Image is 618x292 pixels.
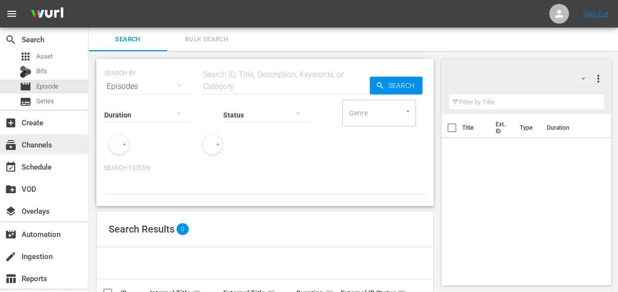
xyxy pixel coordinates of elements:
span: Series [36,96,54,106]
th: Type [513,114,540,142]
th: Duration [540,114,599,142]
span: Asset [20,51,31,62]
span: Search [384,77,422,94]
span: Overlays [5,205,17,217]
span: Bits [36,66,47,76]
span: Ingestion [5,251,17,263]
span: Channels [5,139,17,151]
th: Title [462,114,490,142]
span: Search [94,34,161,45]
span: menu [6,8,18,20]
span: Episode [20,81,31,92]
img: ans4CAIJ8jUAAAAAAAAAAAAAAAAAAAAAAAAgQb4GAAAAAAAAAAAAAAAAAAAAAAAAJMjXAAAAAAAAAAAAAAAAAAAAAAAAgAT5G... [24,2,71,26]
div: Search ID, Title, Description, Keywords, or Category [201,69,370,92]
span: Create [5,117,17,129]
span: Bulk Search [173,34,240,45]
p: Search Filters: [104,164,426,173]
span: Reports [5,273,17,285]
span: Search Results [109,223,175,235]
span: 0 [177,223,189,235]
span: VOD [5,183,17,195]
span: Episode [36,82,59,91]
span: Automation [5,229,17,240]
button: more_vert [592,67,604,90]
span: more_vert [592,73,604,85]
button: Open [403,107,412,116]
span: Series [20,96,31,108]
div: Bits [20,66,31,78]
span: Asset [36,52,53,61]
span: Schedule [5,161,17,173]
div: Episodes [104,73,191,100]
th: Ext. ID [490,114,514,142]
span: Search [5,34,17,46]
button: Search [370,77,422,94]
a: Sign Out [583,10,609,18]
